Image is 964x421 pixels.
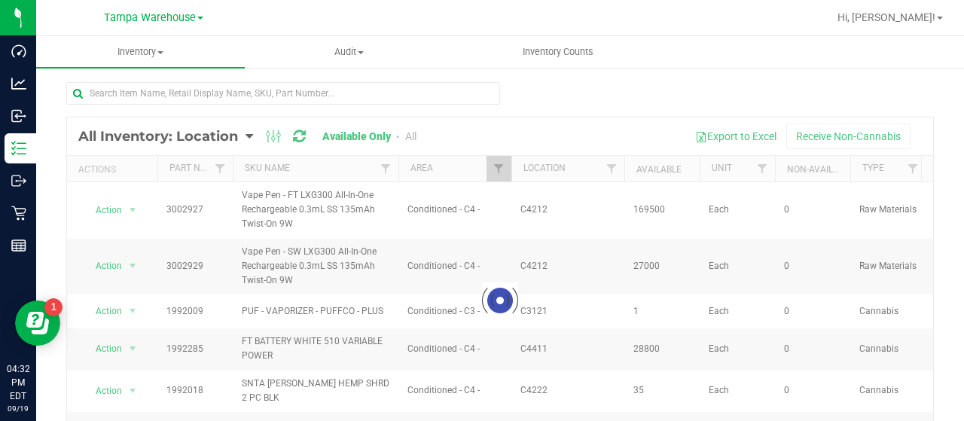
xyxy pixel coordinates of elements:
inline-svg: Analytics [11,76,26,91]
inline-svg: Outbound [11,173,26,188]
span: Tampa Warehouse [104,11,196,24]
input: Search Item Name, Retail Display Name, SKU, Part Number... [66,82,500,105]
span: Inventory Counts [502,45,614,59]
span: Audit [246,45,453,59]
inline-svg: Inventory [11,141,26,156]
a: Inventory Counts [453,36,662,68]
p: 09/19 [7,403,29,414]
p: 04:32 PM EDT [7,362,29,403]
span: Inventory [36,45,245,59]
inline-svg: Retail [11,206,26,221]
inline-svg: Dashboard [11,44,26,59]
inline-svg: Inbound [11,108,26,124]
inline-svg: Reports [11,238,26,253]
a: Inventory [36,36,245,68]
iframe: Resource center unread badge [44,298,63,316]
span: Hi, [PERSON_NAME]! [837,11,935,23]
iframe: Resource center [15,300,60,346]
a: Audit [245,36,453,68]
